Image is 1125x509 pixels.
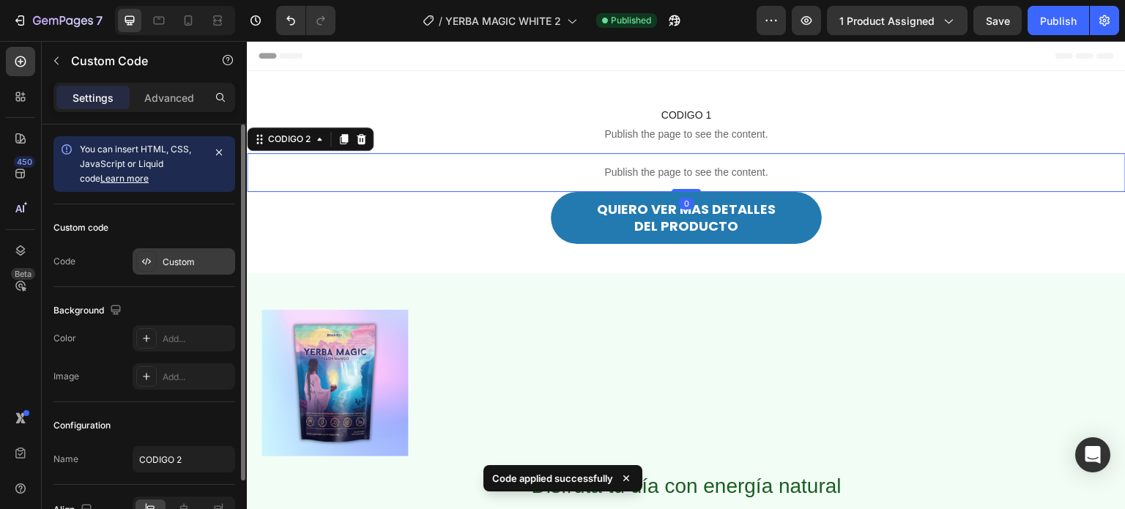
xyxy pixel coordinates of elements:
span: Save [986,15,1010,27]
div: Code [53,255,75,268]
div: Background [53,301,125,321]
button: Publish [1028,6,1089,35]
p: Custom Code [71,52,196,70]
a: QUIERO VER MAS DETALLESDEL PRODUCTO [304,151,575,203]
div: Undo/Redo [276,6,335,35]
div: Configuration [53,419,111,432]
a: Learn more [100,173,149,184]
div: Add... [163,371,231,384]
p: QUIERO VER MAS DETALLES DEL PRODUCTO [350,160,529,194]
button: 7 [6,6,109,35]
div: Custom [163,256,231,269]
div: Custom code [53,221,108,234]
p: Code applied successfully [492,471,613,486]
span: Published [611,14,651,27]
button: Save [973,6,1022,35]
span: / [439,13,442,29]
div: Color [53,332,76,345]
p: Advanced [144,90,194,105]
img: Yerba Magic [15,269,161,415]
div: Add... [163,332,231,346]
iframe: Design area [247,41,1125,509]
span: 1 product assigned [839,13,935,29]
div: 450 [14,156,35,168]
div: 0 [432,157,447,168]
div: Beta [11,268,35,280]
div: Name [53,453,78,466]
div: Publish [1040,13,1077,29]
p: 7 [96,12,103,29]
button: 1 product assigned [827,6,968,35]
span: YERBA MAGIC WHITE 2 [445,13,561,29]
p: Siente el bienestar desde la primera toma con una mezcla única de plantas y superalimentos. [256,468,623,508]
span: You can insert HTML, CSS, JavaScript or Liquid code [80,144,191,184]
div: Open Intercom Messenger [1075,437,1110,472]
h1: Disfruta tu día con energía natural [15,430,864,461]
p: Settings [73,90,114,105]
div: Image [53,370,79,383]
